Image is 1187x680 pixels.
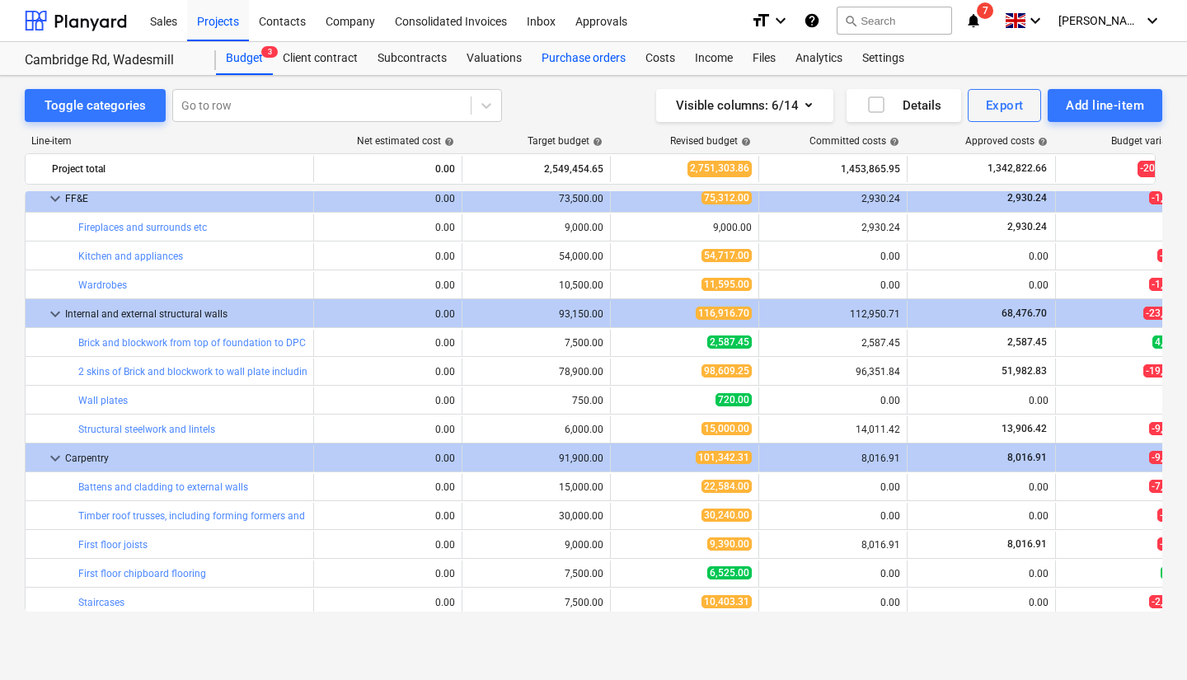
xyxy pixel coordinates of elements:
[1058,14,1141,27] span: [PERSON_NAME]
[469,308,603,320] div: 93,150.00
[321,308,455,320] div: 0.00
[676,95,814,116] div: Visible columns : 6/14
[766,366,900,378] div: 96,351.84
[321,568,455,579] div: 0.00
[78,568,206,579] a: First floor chipboard flooring
[45,304,65,324] span: keyboard_arrow_down
[696,307,752,320] span: 116,916.70
[321,337,455,349] div: 0.00
[852,42,914,75] a: Settings
[78,395,128,406] a: Wall plates
[321,193,455,204] div: 0.00
[65,301,307,327] div: Internal and external structural walls
[687,161,752,176] span: 2,751,303.86
[1006,192,1049,204] span: 2,930.24
[469,510,603,522] div: 30,000.00
[469,395,603,406] div: 750.00
[1066,95,1144,116] div: Add line-item
[809,135,899,147] div: Committed costs
[1006,452,1049,463] span: 8,016.91
[986,95,1024,116] div: Export
[469,156,603,182] div: 2,549,454.65
[701,422,752,435] span: 15,000.00
[25,52,196,69] div: Cambridge Rd, Wadesmill
[738,137,751,147] span: help
[886,137,899,147] span: help
[837,7,952,35] button: Search
[78,597,124,608] a: Staircases
[321,539,455,551] div: 0.00
[766,156,900,182] div: 1,453,865.95
[469,337,603,349] div: 7,500.00
[321,222,455,233] div: 0.00
[766,597,900,608] div: 0.00
[914,597,1049,608] div: 0.00
[469,568,603,579] div: 7,500.00
[45,189,65,209] span: keyboard_arrow_down
[469,251,603,262] div: 54,000.00
[1035,137,1048,147] span: help
[469,453,603,464] div: 91,900.00
[696,451,752,464] span: 101,342.31
[321,510,455,522] div: 0.00
[1000,307,1049,319] span: 68,476.70
[766,424,900,435] div: 14,011.42
[469,481,603,493] div: 15,000.00
[914,251,1049,262] div: 0.00
[457,42,532,75] a: Valuations
[804,11,820,30] i: Knowledge base
[52,156,307,182] div: Project total
[1006,336,1049,348] span: 2,587.45
[368,42,457,75] div: Subcontracts
[1048,89,1162,122] button: Add line-item
[78,279,127,291] a: Wardrobes
[751,11,771,30] i: format_size
[1006,538,1049,550] span: 8,016.91
[743,42,786,75] a: Files
[321,366,455,378] div: 0.00
[78,510,393,522] a: Timber roof trusses, including forming formers and prep for facia/soffit
[469,366,603,378] div: 78,900.00
[441,137,454,147] span: help
[321,481,455,493] div: 0.00
[701,480,752,493] span: 22,584.00
[532,42,636,75] a: Purchase orders
[45,95,146,116] div: Toggle categories
[766,308,900,320] div: 112,950.71
[977,2,993,19] span: 7
[986,162,1049,176] span: 1,342,822.66
[914,395,1049,406] div: 0.00
[844,14,857,27] span: search
[786,42,852,75] a: Analytics
[216,42,273,75] div: Budget
[766,453,900,464] div: 8,016.91
[25,135,313,147] div: Line-item
[766,510,900,522] div: 0.00
[261,46,278,58] span: 3
[273,42,368,75] a: Client contract
[469,597,603,608] div: 7,500.00
[968,89,1042,122] button: Export
[357,135,454,147] div: Net estimated cost
[685,42,743,75] a: Income
[766,481,900,493] div: 0.00
[771,11,791,30] i: keyboard_arrow_down
[701,509,752,522] span: 30,240.00
[847,89,961,122] button: Details
[766,251,900,262] div: 0.00
[469,279,603,291] div: 10,500.00
[707,537,752,551] span: 9,390.00
[636,42,685,75] div: Costs
[766,337,900,349] div: 2,587.45
[78,424,215,435] a: Structural steelwork and lintels
[45,448,65,468] span: keyboard_arrow_down
[321,279,455,291] div: 0.00
[701,364,752,378] span: 98,609.25
[656,89,833,122] button: Visible columns:6/14
[78,337,306,349] a: Brick and blockwork from top of foundation to DPC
